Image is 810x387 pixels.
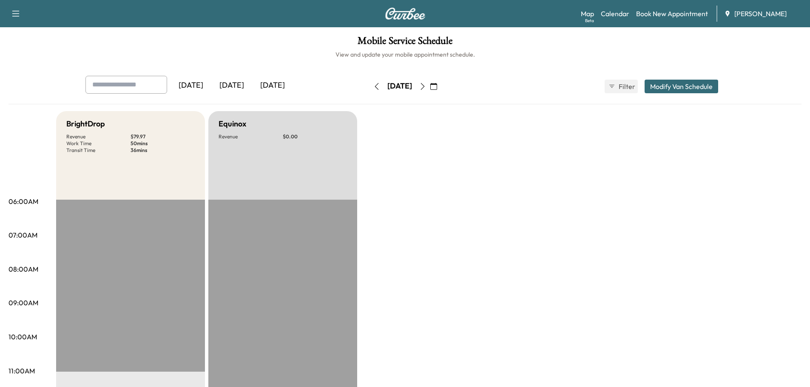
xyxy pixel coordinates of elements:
a: Calendar [601,9,629,19]
p: 08:00AM [9,264,38,274]
p: Transit Time [66,147,131,154]
h6: View and update your mobile appointment schedule. [9,50,801,59]
button: Filter [605,80,638,93]
a: MapBeta [581,9,594,19]
span: [PERSON_NAME] [734,9,787,19]
h5: Equinox [219,118,246,130]
button: Modify Van Schedule [645,80,718,93]
p: 06:00AM [9,196,38,206]
a: Book New Appointment [636,9,708,19]
h5: BrightDrop [66,118,105,130]
p: 09:00AM [9,298,38,308]
span: Filter [619,81,634,92]
h1: Mobile Service Schedule [9,36,801,50]
img: Curbee Logo [385,8,426,20]
p: Work Time [66,140,131,147]
p: 07:00AM [9,230,37,240]
div: Beta [585,17,594,24]
p: $ 79.97 [131,133,195,140]
p: Revenue [219,133,283,140]
p: 36 mins [131,147,195,154]
p: 50 mins [131,140,195,147]
p: 10:00AM [9,332,37,342]
p: 11:00AM [9,366,35,376]
div: [DATE] [387,81,412,92]
div: [DATE] [252,76,293,95]
div: [DATE] [171,76,211,95]
p: Revenue [66,133,131,140]
p: $ 0.00 [283,133,347,140]
div: [DATE] [211,76,252,95]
